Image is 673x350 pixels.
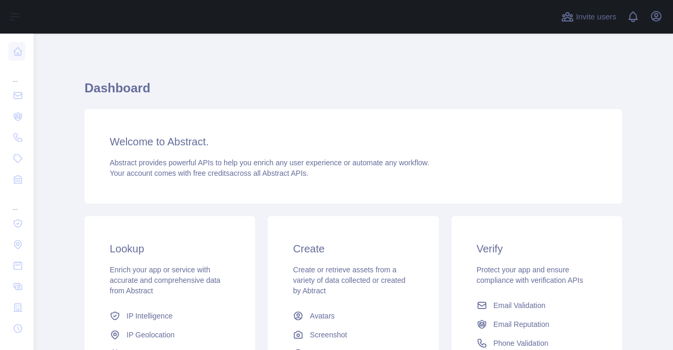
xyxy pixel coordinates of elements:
[477,241,597,256] h3: Verify
[493,300,545,311] span: Email Validation
[493,319,550,330] span: Email Reputation
[310,311,334,321] span: Avatars
[127,311,173,321] span: IP Intelligence
[127,330,175,340] span: IP Geolocation
[85,80,622,105] h1: Dashboard
[293,266,405,295] span: Create or retrieve assets from a variety of data collected or created by Abtract
[289,306,417,325] a: Avatars
[493,338,549,348] span: Phone Validation
[559,8,618,25] button: Invite users
[477,266,583,284] span: Protect your app and ensure compliance with verification APIs
[110,266,220,295] span: Enrich your app or service with accurate and comprehensive data from Abstract
[106,325,234,344] a: IP Geolocation
[289,325,417,344] a: Screenshot
[110,169,308,177] span: Your account comes with across all Abstract APIs.
[8,63,25,84] div: ...
[110,158,429,167] span: Abstract provides powerful APIs to help you enrich any user experience or automate any workflow.
[110,241,230,256] h3: Lookup
[576,11,616,23] span: Invite users
[310,330,347,340] span: Screenshot
[8,191,25,212] div: ...
[472,315,601,334] a: Email Reputation
[472,296,601,315] a: Email Validation
[193,169,229,177] span: free credits
[106,306,234,325] a: IP Intelligence
[110,134,597,149] h3: Welcome to Abstract.
[293,241,413,256] h3: Create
